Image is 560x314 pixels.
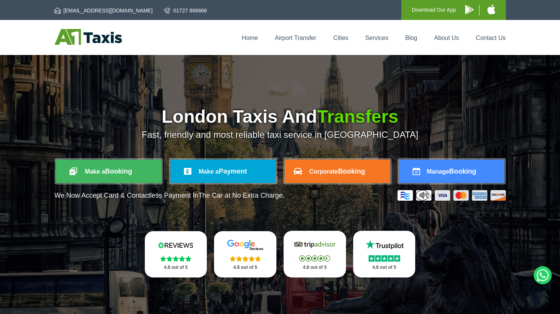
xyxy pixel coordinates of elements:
img: Tripadvisor [292,239,337,250]
a: About Us [434,35,459,41]
p: 4.8 out of 5 [222,263,268,272]
p: We Now Accept Card & Contactless Payment In [55,192,285,200]
span: Manage [427,168,449,175]
a: 01727 866666 [164,7,207,14]
p: 4.8 out of 5 [292,263,338,272]
a: Make aPayment [170,160,276,183]
a: Cities [333,35,348,41]
img: A1 Taxis iPhone App [487,5,495,14]
a: Home [242,35,258,41]
a: Google Stars 4.8 out of 5 [214,231,276,277]
a: ManageBooking [399,160,504,183]
a: Services [365,35,388,41]
a: Make aBooking [56,160,161,183]
a: Blog [405,35,417,41]
span: Transfers [317,107,398,127]
a: CorporateBooking [285,160,390,183]
a: Contact Us [476,35,505,41]
span: The Car at No Extra Charge. [198,192,284,199]
h1: London Taxis And [55,108,506,126]
img: Stars [299,255,330,262]
img: Reviews.io [153,239,198,251]
p: 4.8 out of 5 [361,263,407,272]
img: A1 Taxis St Albans LTD [55,29,122,45]
a: Reviews.io Stars 4.8 out of 5 [145,231,207,277]
a: Airport Transfer [275,35,316,41]
img: A1 Taxis Android App [465,5,473,14]
a: Tripadvisor Stars 4.8 out of 5 [284,231,346,277]
p: 4.8 out of 5 [153,263,199,272]
img: Credit And Debit Cards [398,190,506,201]
img: Stars [230,256,261,262]
p: Fast, friendly and most reliable taxi service in [GEOGRAPHIC_DATA] [55,130,506,140]
a: [EMAIL_ADDRESS][DOMAIN_NAME] [55,7,153,14]
a: Trustpilot Stars 4.8 out of 5 [353,231,416,277]
img: Trustpilot [362,239,407,250]
span: Corporate [309,168,338,175]
img: Stars [160,256,191,262]
img: Stars [369,255,400,262]
span: Make a [85,168,105,175]
img: Google [223,239,268,251]
p: Download Our App [412,5,456,15]
span: Make a [199,168,219,175]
